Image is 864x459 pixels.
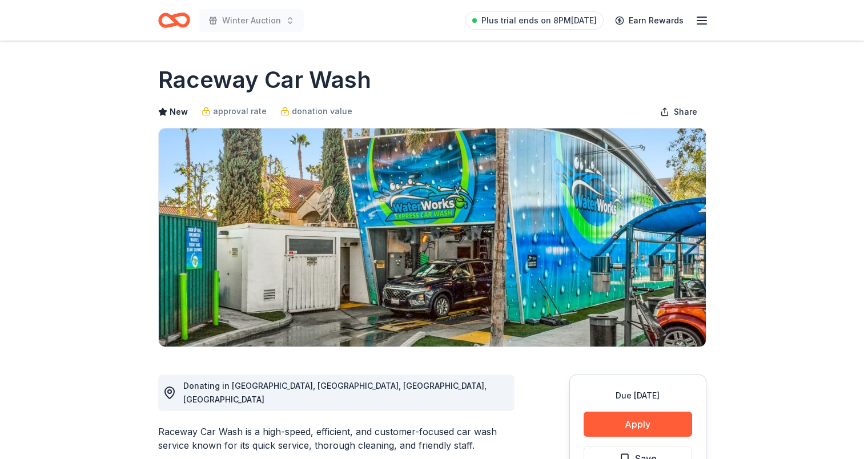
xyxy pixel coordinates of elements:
[280,104,352,118] a: donation value
[584,389,692,402] div: Due [DATE]
[608,10,690,31] a: Earn Rewards
[183,381,487,404] span: Donating in [GEOGRAPHIC_DATA], [GEOGRAPHIC_DATA], [GEOGRAPHIC_DATA], [GEOGRAPHIC_DATA]
[202,104,267,118] a: approval rate
[465,11,604,30] a: Plus trial ends on 8PM[DATE]
[199,9,304,32] button: Winter Auction
[674,105,697,119] span: Share
[213,104,267,118] span: approval rate
[170,105,188,119] span: New
[292,104,352,118] span: donation value
[158,425,515,452] div: Raceway Car Wash is a high-speed, efficient, and customer-focused car wash service known for its ...
[651,100,706,123] button: Share
[222,14,281,27] span: Winter Auction
[584,412,692,437] button: Apply
[159,128,706,347] img: Image for Raceway Car Wash
[158,64,371,96] h1: Raceway Car Wash
[481,14,597,27] span: Plus trial ends on 8PM[DATE]
[158,7,190,34] a: Home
